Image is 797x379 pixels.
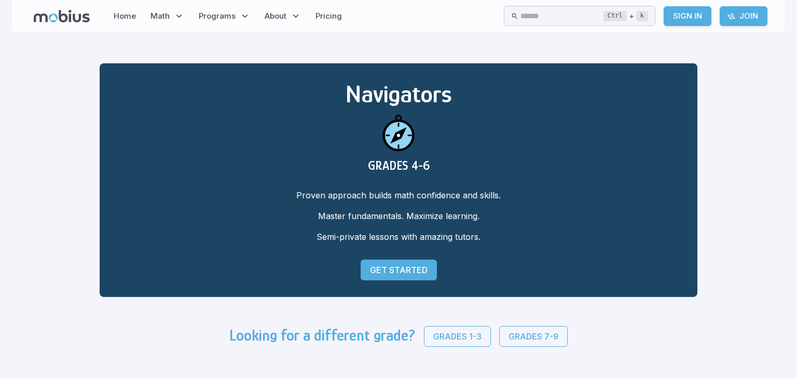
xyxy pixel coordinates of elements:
div: + [603,10,648,22]
h3: Looking for a different grade? [229,326,416,347]
p: Master fundamentals. Maximize learning. [116,210,681,222]
kbd: k [636,11,648,21]
a: Grades 7-9 [499,326,568,347]
a: Get Started [361,260,437,280]
a: Pricing [312,4,345,28]
a: Home [111,4,139,28]
span: About [265,10,286,22]
p: Proven approach builds math confidence and skills. [116,189,681,201]
kbd: Ctrl [603,11,627,21]
span: Math [150,10,170,22]
span: Programs [199,10,236,22]
img: navigators icon [374,108,423,158]
p: Grades 1-3 [433,330,482,343]
p: Get Started [370,264,428,276]
a: Sign In [664,6,711,26]
h3: GRADES 4-6 [116,158,681,172]
h2: Navigators [116,80,681,108]
p: Semi-private lessons with amazing tutors. [116,231,681,243]
a: Join [720,6,767,26]
p: Grades 7-9 [509,330,558,343]
a: Grades 1-3 [424,326,491,347]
